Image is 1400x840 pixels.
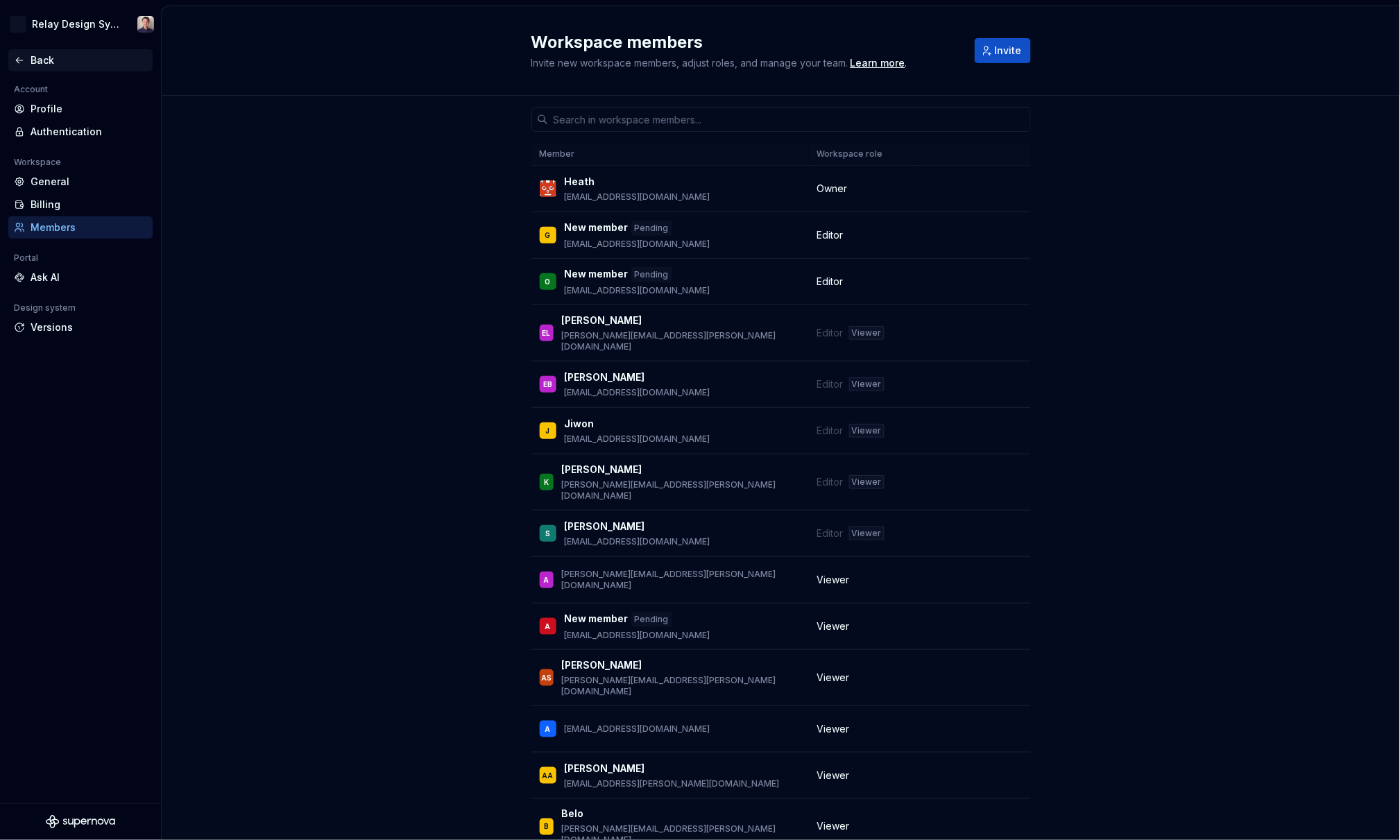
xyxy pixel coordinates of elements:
div: A [545,619,551,633]
p: Belo [562,807,584,821]
span: Editor [817,275,844,289]
span: Editor [817,377,844,391]
div: Profile [31,102,147,116]
div: S [545,526,550,540]
div: Viewer [849,475,885,489]
span: Editor [817,475,844,489]
p: New member [565,612,629,627]
div: AA [543,769,554,782]
span: Editor [817,526,844,540]
span: Viewer [817,820,850,834]
p: [PERSON_NAME][EMAIL_ADDRESS][PERSON_NAME][DOMAIN_NAME] [562,675,801,697]
p: [PERSON_NAME][EMAIL_ADDRESS][PERSON_NAME][DOMAIN_NAME] [562,330,801,352]
p: [PERSON_NAME] [565,762,645,775]
p: [PERSON_NAME][EMAIL_ADDRESS][PERSON_NAME][DOMAIN_NAME] [562,569,801,591]
a: Ask AI [8,266,153,289]
div: AS [541,671,552,685]
div: Back [31,53,147,67]
p: [EMAIL_ADDRESS][DOMAIN_NAME] [565,723,710,735]
p: Heath [565,175,595,189]
th: Member [531,143,809,166]
div: Versions [31,320,147,334]
div: Pending [631,612,672,627]
a: General [8,171,153,193]
div: Viewer [849,526,885,540]
div: K [544,475,549,489]
div: Viewer [849,326,885,340]
p: [PERSON_NAME] [562,658,642,672]
span: Viewer [817,619,850,633]
span: . [848,58,907,69]
div: J [546,424,550,438]
div: Account [8,81,53,98]
div: Billing [31,198,147,212]
p: [PERSON_NAME][EMAIL_ADDRESS][PERSON_NAME][DOMAIN_NAME] [562,479,801,502]
img: Bobby Tan [137,16,154,33]
div: A [545,722,551,736]
p: [PERSON_NAME] [565,520,645,533]
p: [PERSON_NAME] [562,463,642,477]
img: Heath [540,180,556,197]
span: Viewer [817,769,850,782]
span: Invite new workspace members, adjust roles, and manage your team. [531,57,848,69]
div: B [544,820,549,834]
h2: Workspace members [531,31,958,53]
div: A [544,573,549,587]
input: Search in workspace members... [548,107,1031,132]
div: Design system [8,300,81,316]
p: [PERSON_NAME] [565,370,645,384]
a: Learn more [851,56,905,70]
div: General [31,175,147,189]
span: Invite [995,44,1022,58]
a: Profile [8,98,153,120]
div: Members [31,221,147,234]
span: Viewer [817,671,850,685]
div: O [545,275,551,289]
span: Viewer [817,573,850,587]
div: Portal [8,250,44,266]
p: [EMAIL_ADDRESS][DOMAIN_NAME] [565,285,710,296]
div: G [545,228,551,242]
div: Workspace [8,154,67,171]
div: EB [543,377,552,391]
p: [PERSON_NAME] [562,314,642,327]
button: ARelay Design SystemBobby Tan [3,9,158,40]
button: Invite [975,38,1031,63]
div: Viewer [849,377,885,391]
p: [EMAIL_ADDRESS][DOMAIN_NAME] [565,387,710,398]
span: Viewer [817,722,850,736]
p: [EMAIL_ADDRESS][DOMAIN_NAME] [565,434,710,445]
div: Authentication [31,125,147,139]
div: EL [543,326,551,340]
p: [EMAIL_ADDRESS][DOMAIN_NAME] [565,630,710,641]
span: Editor [817,424,844,438]
a: Versions [8,316,153,338]
a: Members [8,216,153,239]
span: Owner [817,182,848,196]
div: A [10,16,26,33]
svg: Supernova Logo [46,815,115,829]
p: Jiwon [565,417,595,431]
div: Relay Design System [32,17,121,31]
p: [EMAIL_ADDRESS][PERSON_NAME][DOMAIN_NAME] [565,778,780,789]
a: Billing [8,194,153,216]
a: Authentication [8,121,153,143]
span: Editor [817,228,844,242]
p: New member [565,221,629,236]
a: Back [8,49,153,71]
div: Viewer [849,424,885,438]
p: [EMAIL_ADDRESS][DOMAIN_NAME] [565,191,710,203]
div: Ask AI [31,271,147,284]
p: [EMAIL_ADDRESS][DOMAIN_NAME] [565,536,710,547]
th: Workspace role [809,143,915,166]
span: Editor [817,326,844,340]
div: Pending [631,221,672,236]
p: [EMAIL_ADDRESS][DOMAIN_NAME] [565,239,710,250]
p: New member [565,267,629,282]
div: Pending [631,267,672,282]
